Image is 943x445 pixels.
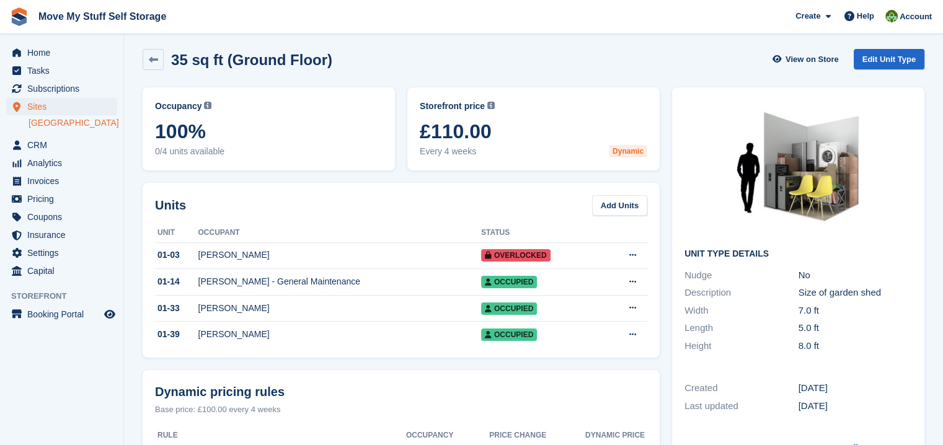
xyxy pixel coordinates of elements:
[27,244,102,262] span: Settings
[6,262,117,280] a: menu
[684,321,799,335] div: Length
[684,268,799,283] div: Nudge
[799,339,913,353] div: 8.0 ft
[684,399,799,413] div: Last updated
[481,302,537,315] span: Occupied
[6,226,117,244] a: menu
[481,328,537,341] span: Occupied
[155,328,198,341] div: 01-39
[481,223,602,243] th: Status
[481,276,537,288] span: Occupied
[585,430,645,441] span: Dynamic price
[102,307,117,322] a: Preview store
[27,226,102,244] span: Insurance
[27,80,102,97] span: Subscriptions
[198,249,480,262] div: [PERSON_NAME]
[198,223,480,243] th: Occupant
[29,117,117,129] a: [GEOGRAPHIC_DATA]
[684,339,799,353] div: Height
[27,136,102,154] span: CRM
[155,403,647,416] div: Base price: £100.00 every 4 weeks
[420,100,485,113] span: Storefront price
[684,249,912,259] h2: Unit Type details
[795,10,820,22] span: Create
[799,321,913,335] div: 5.0 ft
[684,381,799,395] div: Created
[155,382,647,401] div: Dynamic pricing rules
[198,275,480,288] div: [PERSON_NAME] - General Maintenance
[481,249,551,262] span: Overlocked
[6,244,117,262] a: menu
[27,208,102,226] span: Coupons
[27,98,102,115] span: Sites
[857,10,874,22] span: Help
[6,62,117,79] a: menu
[799,381,913,395] div: [DATE]
[198,328,480,341] div: [PERSON_NAME]
[799,268,913,283] div: No
[684,286,799,300] div: Description
[771,49,844,69] a: View on Store
[155,196,186,214] h2: Units
[27,44,102,61] span: Home
[406,430,453,441] span: Occupancy
[27,306,102,323] span: Booking Portal
[27,172,102,190] span: Invoices
[33,6,171,27] a: Move My Stuff Self Storage
[6,80,117,97] a: menu
[900,11,932,23] span: Account
[799,304,913,318] div: 7.0 ft
[27,62,102,79] span: Tasks
[27,154,102,172] span: Analytics
[155,223,198,243] th: Unit
[592,195,647,216] a: Add Units
[799,399,913,413] div: [DATE]
[155,249,198,262] div: 01-03
[11,290,123,302] span: Storefront
[6,172,117,190] a: menu
[171,51,332,68] h2: 35 sq ft (Ground Floor)
[6,208,117,226] a: menu
[684,304,799,318] div: Width
[489,430,546,441] span: Price change
[6,44,117,61] a: menu
[420,120,647,143] span: £110.00
[420,145,647,158] span: Every 4 weeks
[204,102,211,109] img: icon-info-grey-7440780725fd019a000dd9b08b2336e03edf1995a4989e88bcd33f0948082b44.svg
[155,100,201,113] span: Occupancy
[155,302,198,315] div: 01-33
[155,145,383,158] span: 0/4 units available
[27,190,102,208] span: Pricing
[27,262,102,280] span: Capital
[6,306,117,323] a: menu
[6,190,117,208] a: menu
[6,154,117,172] a: menu
[885,10,898,22] img: Joel Booth
[487,102,495,109] img: icon-info-grey-7440780725fd019a000dd9b08b2336e03edf1995a4989e88bcd33f0948082b44.svg
[786,53,839,66] span: View on Store
[10,7,29,26] img: stora-icon-8386f47178a22dfd0bd8f6a31ec36ba5ce8667c1dd55bd0f319d3a0aa187defe.svg
[155,275,198,288] div: 01-14
[198,302,480,315] div: [PERSON_NAME]
[609,145,647,157] div: Dynamic
[155,120,383,143] span: 100%
[799,286,913,300] div: Size of garden shed
[706,100,892,239] img: 35-sqft-unit.jpg
[6,98,117,115] a: menu
[854,49,924,69] a: Edit Unit Type
[6,136,117,154] a: menu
